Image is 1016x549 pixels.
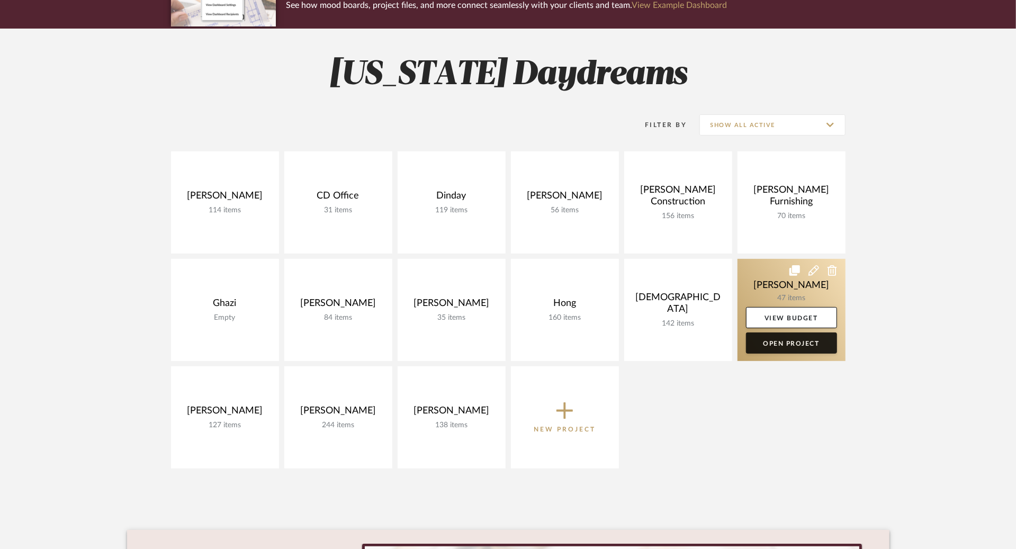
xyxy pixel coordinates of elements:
[519,190,610,206] div: [PERSON_NAME]
[293,421,384,430] div: 244 items
[179,313,271,322] div: Empty
[633,319,724,328] div: 142 items
[406,405,497,421] div: [PERSON_NAME]
[293,190,384,206] div: CD Office
[633,184,724,212] div: [PERSON_NAME] Construction
[632,120,687,130] div: Filter By
[632,1,727,10] a: View Example Dashboard
[406,298,497,313] div: [PERSON_NAME]
[519,206,610,215] div: 56 items
[633,212,724,221] div: 156 items
[179,206,271,215] div: 114 items
[511,366,619,469] button: New Project
[746,212,837,221] div: 70 items
[179,405,271,421] div: [PERSON_NAME]
[179,298,271,313] div: Ghazi
[633,292,724,319] div: [DEMOGRAPHIC_DATA]
[406,190,497,206] div: Dinday
[746,184,837,212] div: [PERSON_NAME] Furnishing
[519,313,610,322] div: 160 items
[406,421,497,430] div: 138 items
[293,313,384,322] div: 84 items
[406,313,497,322] div: 35 items
[179,190,271,206] div: [PERSON_NAME]
[746,307,837,328] a: View Budget
[293,298,384,313] div: [PERSON_NAME]
[519,298,610,313] div: Hong
[127,55,889,95] h2: [US_STATE] Daydreams
[179,421,271,430] div: 127 items
[293,405,384,421] div: [PERSON_NAME]
[746,332,837,354] a: Open Project
[293,206,384,215] div: 31 items
[406,206,497,215] div: 119 items
[534,424,596,435] p: New Project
